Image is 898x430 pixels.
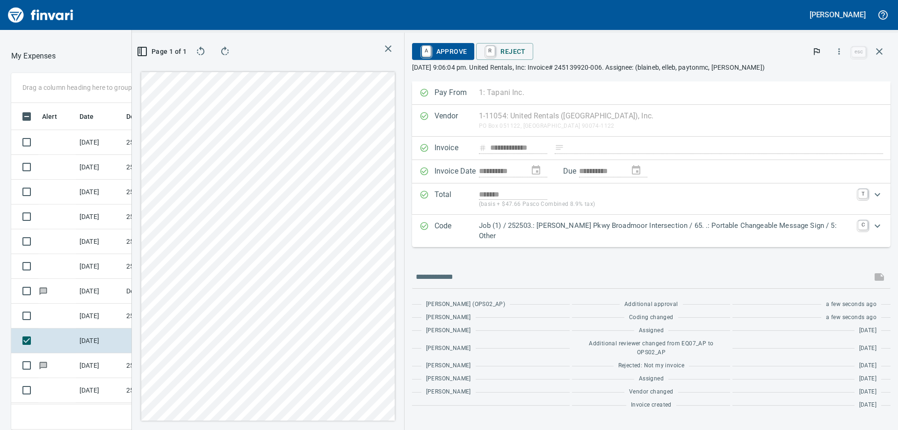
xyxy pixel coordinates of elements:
td: 252505 [123,155,207,180]
button: Flag [806,41,827,62]
td: [DATE] [76,130,123,155]
span: Page 1 of 1 [143,46,182,58]
button: [PERSON_NAME] [807,7,868,22]
button: More [829,41,849,62]
span: Has messages [38,288,48,294]
p: (basis + $47.66 Pasco Combined 8.9% tax) [479,200,853,209]
p: [DATE] 9:06:04 pm. United Rentals, Inc: Invoice# 245139920-006. Assignee: (blaineb, elleb, payton... [412,63,891,72]
a: esc [852,47,866,57]
td: 252505 [123,204,207,229]
td: 251508.8158 [123,304,207,328]
p: Job (1) / 252503.: [PERSON_NAME] Pkwy Broadmoor Intersection / 65. .: Portable Changeable Message... [479,220,853,241]
span: [PERSON_NAME] [426,344,471,353]
span: Date [80,111,106,122]
span: Rejected: Not my invoice [618,361,685,371]
a: A [422,46,431,56]
span: Additional reviewer changed from EQ07_AP to OPS02_AP [577,339,725,358]
span: [PERSON_NAME] [426,313,471,322]
span: [DATE] [859,361,876,371]
td: [DATE] [76,254,123,279]
span: Alert [42,111,57,122]
span: [DATE] [859,374,876,384]
span: [DATE] [859,401,876,410]
div: Expand [412,183,891,215]
h5: [PERSON_NAME] [810,10,866,20]
span: a few seconds ago [826,300,876,309]
span: Assigned [639,374,664,384]
span: [DATE] [859,344,876,353]
span: a few seconds ago [826,313,876,322]
td: [DATE] [76,353,123,378]
td: [DATE] [76,204,123,229]
td: [DATE] [76,304,123,328]
span: Has messages [38,362,48,368]
span: Description [126,111,161,122]
td: 252505 [123,229,207,254]
p: Code [435,220,479,241]
a: C [858,220,868,230]
p: My Expenses [11,51,56,62]
td: 252505 [123,130,207,155]
td: 252505 [123,403,207,428]
span: [PERSON_NAME] [426,326,471,335]
span: Approve [420,44,467,59]
span: [DATE] [859,326,876,335]
a: T [858,189,868,198]
span: Invoice created [631,401,672,410]
td: [DATE] [76,378,123,403]
span: Additional approval [624,300,678,309]
span: Close invoice [849,40,891,63]
button: RReject [476,43,533,60]
td: 252505 [123,180,207,204]
span: Date [80,111,94,122]
button: Page 1 of 1 [139,43,186,60]
span: [PERSON_NAME] [426,374,471,384]
button: AApprove [412,43,475,60]
div: Expand [412,215,891,247]
td: [DATE] [76,180,123,204]
td: Donitas Tacos Umatilla OR [123,279,207,304]
td: [DATE] [76,403,123,428]
span: Coding changed [629,313,673,322]
span: Alert [42,111,69,122]
td: [DATE] [76,328,123,353]
span: [DATE] [859,387,876,397]
td: 252505.101 [123,353,207,378]
span: [PERSON_NAME] [426,387,471,397]
span: Description [126,111,174,122]
td: [DATE] [76,229,123,254]
p: Total [435,189,479,209]
td: 252505 [123,254,207,279]
span: Reject [484,44,525,59]
span: [PERSON_NAME] [426,361,471,371]
nav: breadcrumb [11,51,56,62]
span: Assigned [639,326,664,335]
a: R [486,46,495,56]
img: Finvari [6,4,76,26]
p: Drag a column heading here to group the table [22,83,159,92]
span: This records your message into the invoice and notifies anyone mentioned [868,266,891,288]
span: Vendor changed [629,387,673,397]
td: 252505 [123,378,207,403]
td: [DATE] [76,155,123,180]
span: [PERSON_NAME] (OPS02_AP) [426,300,506,309]
td: [DATE] [76,279,123,304]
